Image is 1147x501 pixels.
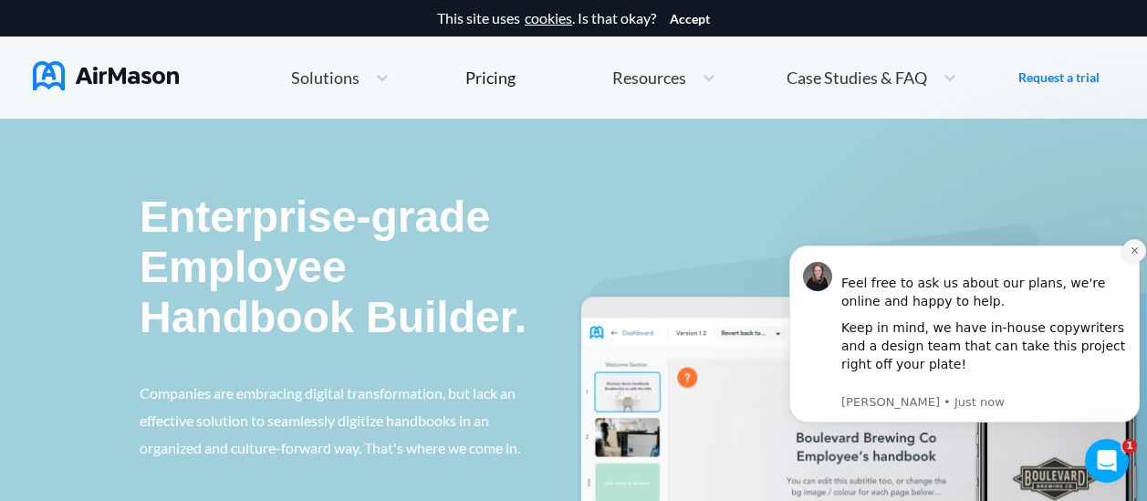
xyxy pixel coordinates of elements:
[33,61,179,90] img: AirMason Logo
[1085,439,1129,483] iframe: Intercom live chat
[465,69,516,86] div: Pricing
[140,380,530,462] p: Companies are embracing digital transformation, but lack an effective solution to seamlessly digi...
[140,192,530,343] p: Enterprise-grade Employee Handbook Builder.
[465,61,516,94] a: Pricing
[525,10,572,26] a: cookies
[1122,439,1137,454] span: 1
[1018,68,1100,87] a: Request a trial
[291,69,360,86] span: Solutions
[782,218,1147,452] iframe: Intercom notifications message
[670,12,710,26] button: Accept cookies
[787,69,927,86] span: Case Studies & FAQ
[612,69,686,86] span: Resources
